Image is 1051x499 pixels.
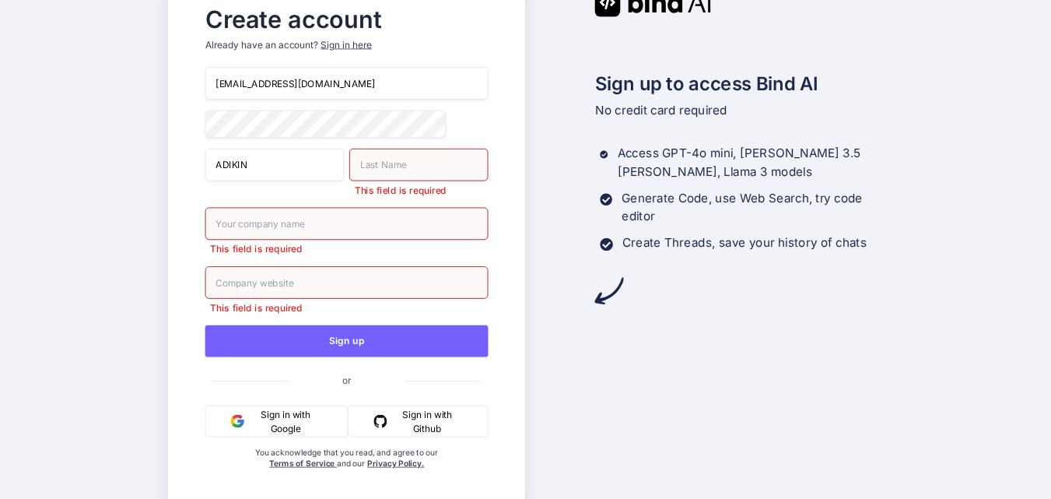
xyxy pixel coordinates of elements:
[231,414,244,427] img: google
[622,234,867,253] p: Create Threads, save your history of chats
[622,189,882,227] p: Generate Code, use Web Search, try code editor
[205,207,489,240] input: Your company name
[349,149,489,181] input: Last Name
[205,149,345,181] input: First Name
[205,67,489,100] input: Email
[289,364,404,396] span: or
[373,414,387,427] img: github
[349,184,489,197] p: This field is required
[269,459,337,469] a: Terms of Service
[205,266,489,299] input: Company website
[205,38,489,51] p: Already have an account?
[348,406,489,438] button: Sign in with Github
[205,406,348,438] button: Sign in with Google
[205,325,489,357] button: Sign up
[595,276,624,305] img: arrow
[205,242,489,255] p: This field is required
[321,38,372,51] div: Sign in here
[205,9,489,30] h2: Create account
[595,102,883,121] p: No credit card required
[367,459,424,469] a: Privacy Policy.
[205,301,489,315] p: This field is required
[618,144,883,181] p: Access GPT-4o mini, [PERSON_NAME] 3.5 [PERSON_NAME], Llama 3 models
[595,70,883,98] h2: Sign up to access Bind AI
